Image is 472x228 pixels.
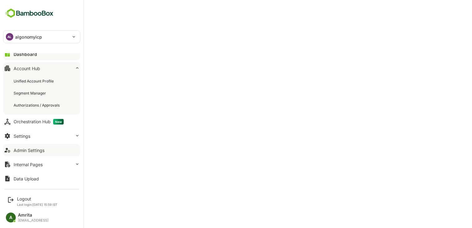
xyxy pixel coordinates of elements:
[14,78,55,84] div: Unified Account Profile
[3,48,80,60] button: Dashboard
[3,144,80,156] button: Admin Settings
[6,213,16,222] div: A
[3,7,55,19] img: BambooboxFullLogoMark.5f36c76dfaba33ec1ec1367b70bb1252.svg
[3,31,80,43] div: ALalgonomyicp
[53,119,64,125] span: New
[3,158,80,171] button: Internal Pages
[14,66,40,71] div: Account Hub
[3,116,80,128] button: Orchestration HubNew
[6,33,13,40] div: AL
[14,133,30,139] div: Settings
[17,196,57,201] div: Logout
[14,176,39,181] div: Data Upload
[3,130,80,142] button: Settings
[18,218,48,222] div: [EMAIL_ADDRESS]
[14,103,61,108] div: Authorizations / Approvals
[14,162,43,167] div: Internal Pages
[3,62,80,74] button: Account Hub
[14,52,37,57] div: Dashboard
[3,172,80,185] button: Data Upload
[14,91,47,96] div: Segment Manager
[17,203,57,206] p: Last login: [DATE] 15:59 IST
[18,213,48,218] div: Amrita
[15,34,42,40] p: algonomyicp
[14,148,44,153] div: Admin Settings
[14,119,64,125] div: Orchestration Hub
